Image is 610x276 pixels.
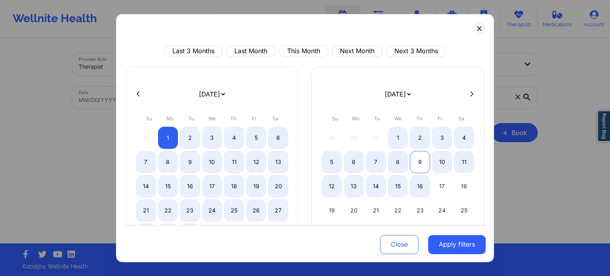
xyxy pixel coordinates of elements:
[410,127,430,149] div: Thu Oct 02 2025
[166,116,174,122] abbr: Monday
[136,151,156,173] div: Sun Sep 07 2025
[380,235,419,254] button: Close
[180,175,200,197] div: Tue Sep 16 2025
[344,224,364,246] div: Mon Oct 27 2025
[428,235,486,254] button: Apply filters
[180,199,200,222] div: Tue Sep 23 2025
[246,199,266,222] div: Fri Sep 26 2025
[158,199,178,222] div: Mon Sep 22 2025
[224,175,244,197] div: Thu Sep 18 2025
[366,224,386,246] div: Tue Oct 28 2025
[344,175,364,197] div: Mon Oct 13 2025
[224,151,244,173] div: Thu Sep 11 2025
[454,151,474,173] div: Sat Oct 11 2025
[416,116,422,122] abbr: Thursday
[332,45,383,57] button: Next Month
[410,151,430,173] div: Thu Oct 09 2025
[386,45,446,57] button: Next 3 Months
[344,199,364,222] div: Mon Oct 20 2025
[344,151,364,173] div: Mon Oct 06 2025
[246,127,266,149] div: Fri Sep 05 2025
[180,151,200,173] div: Tue Sep 09 2025
[246,175,266,197] div: Fri Sep 19 2025
[322,224,342,246] div: Sun Oct 26 2025
[202,199,222,222] div: Wed Sep 24 2025
[432,199,452,222] div: Fri Oct 24 2025
[226,45,276,57] button: Last Month
[268,199,288,222] div: Sat Sep 27 2025
[388,224,408,246] div: Wed Oct 29 2025
[432,224,452,246] div: Fri Oct 31 2025
[388,199,408,222] div: Wed Oct 22 2025
[322,199,342,222] div: Sun Oct 19 2025
[158,175,178,197] div: Mon Sep 15 2025
[388,127,408,149] div: Wed Oct 01 2025
[366,151,386,173] div: Tue Oct 07 2025
[268,175,288,197] div: Sat Sep 20 2025
[410,224,430,246] div: Thu Oct 30 2025
[268,127,288,149] div: Sat Sep 06 2025
[246,151,266,173] div: Fri Sep 12 2025
[224,199,244,222] div: Thu Sep 25 2025
[352,116,359,122] abbr: Monday
[366,175,386,197] div: Tue Oct 14 2025
[438,116,442,122] abbr: Friday
[158,151,178,173] div: Mon Sep 08 2025
[454,127,474,149] div: Sat Oct 04 2025
[136,224,156,246] div: Sun Sep 28 2025
[458,116,464,122] abbr: Saturday
[388,151,408,173] div: Wed Oct 08 2025
[454,199,474,222] div: Sat Oct 25 2025
[432,127,452,149] div: Fri Oct 03 2025
[180,127,200,149] div: Tue Sep 02 2025
[202,151,222,173] div: Wed Sep 10 2025
[454,175,474,197] div: Sat Oct 18 2025
[374,116,380,122] abbr: Tuesday
[202,175,222,197] div: Wed Sep 17 2025
[180,224,200,246] div: Tue Sep 30 2025
[410,175,430,197] div: Thu Oct 16 2025
[394,116,402,122] abbr: Wednesday
[268,151,288,173] div: Sat Sep 13 2025
[136,199,156,222] div: Sun Sep 21 2025
[432,151,452,173] div: Fri Oct 10 2025
[272,116,278,122] abbr: Saturday
[202,127,222,149] div: Wed Sep 03 2025
[366,199,386,222] div: Tue Oct 21 2025
[208,116,216,122] abbr: Wednesday
[158,224,178,246] div: Mon Sep 29 2025
[410,199,430,222] div: Thu Oct 23 2025
[279,45,328,57] button: This Month
[332,116,338,122] abbr: Sunday
[432,175,452,197] div: Fri Oct 17 2025
[322,175,342,197] div: Sun Oct 12 2025
[224,127,244,149] div: Thu Sep 04 2025
[136,175,156,197] div: Sun Sep 14 2025
[146,116,152,122] abbr: Sunday
[188,116,194,122] abbr: Tuesday
[252,116,257,122] abbr: Friday
[158,127,178,149] div: Mon Sep 01 2025
[322,151,342,173] div: Sun Oct 05 2025
[164,45,223,57] button: Last 3 Months
[230,116,236,122] abbr: Thursday
[388,175,408,197] div: Wed Oct 15 2025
